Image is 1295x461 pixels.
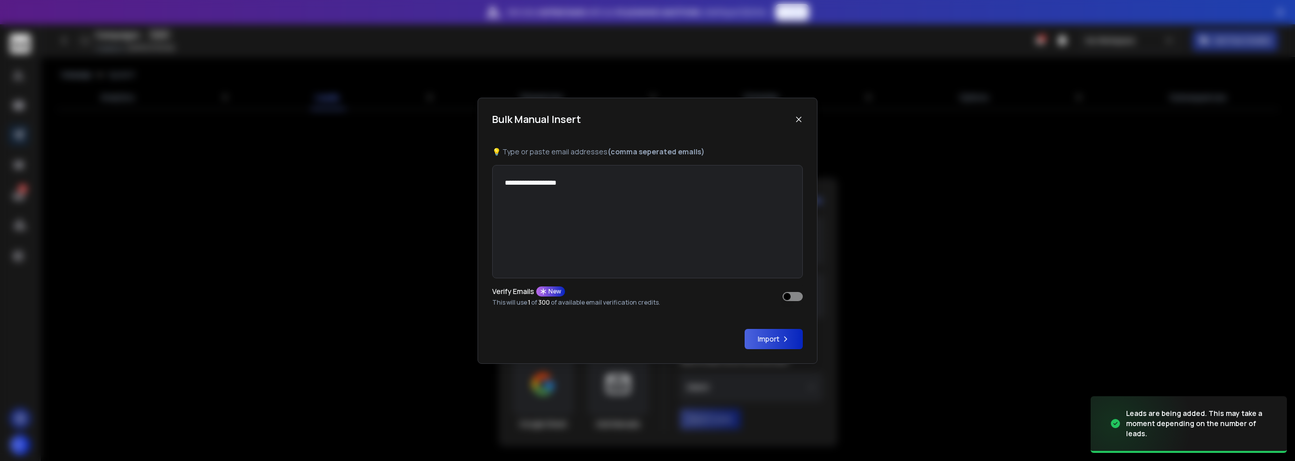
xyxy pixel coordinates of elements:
[528,298,530,307] span: 1
[1091,394,1192,454] img: image
[492,147,803,157] p: 💡 Type or paste email addresses
[492,288,534,295] p: Verify Emails
[492,299,660,307] p: This will use of of available email verification credits.
[492,112,581,127] h1: Bulk Manual Insert
[536,286,565,297] div: New
[1126,408,1275,439] div: Leads are being added. This may take a moment depending on the number of leads.
[608,147,705,156] b: (comma seperated emails)
[538,298,550,307] span: 300
[745,329,803,349] button: Import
